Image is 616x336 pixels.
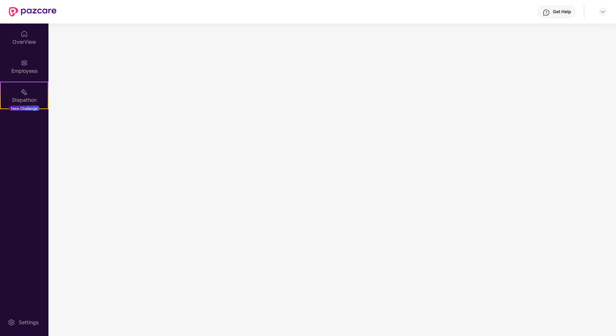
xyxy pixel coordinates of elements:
img: svg+xml;base64,PHN2ZyBpZD0iSGVscC0zMngzMiIgeG1sbnM9Imh0dHA6Ly93d3cudzMub3JnLzIwMDAvc3ZnIiB3aWR0aD... [543,9,550,16]
div: Get Help [553,9,571,15]
img: svg+xml;base64,PHN2ZyBpZD0iRW1wbG95ZWVzIiB4bWxucz0iaHR0cDovL3d3dy53My5vcmcvMjAwMC9zdmciIHdpZHRoPS... [21,59,28,67]
div: Stepathon [1,96,48,104]
div: Settings [17,319,41,326]
img: svg+xml;base64,PHN2ZyB4bWxucz0iaHR0cDovL3d3dy53My5vcmcvMjAwMC9zdmciIHdpZHRoPSIyMSIgaGVpZ2h0PSIyMC... [21,88,28,96]
img: svg+xml;base64,PHN2ZyBpZD0iSG9tZSIgeG1sbnM9Imh0dHA6Ly93d3cudzMub3JnLzIwMDAvc3ZnIiB3aWR0aD0iMjAiIG... [21,30,28,37]
img: New Pazcare Logo [9,7,57,17]
img: svg+xml;base64,PHN2ZyBpZD0iRHJvcGRvd24tMzJ4MzIiIHhtbG5zPSJodHRwOi8vd3d3LnczLm9yZy8yMDAwL3N2ZyIgd2... [600,9,606,15]
div: New Challenge [9,106,40,111]
img: svg+xml;base64,PHN2ZyBpZD0iU2V0dGluZy0yMHgyMCIgeG1sbnM9Imh0dHA6Ly93d3cudzMub3JnLzIwMDAvc3ZnIiB3aW... [8,319,15,326]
